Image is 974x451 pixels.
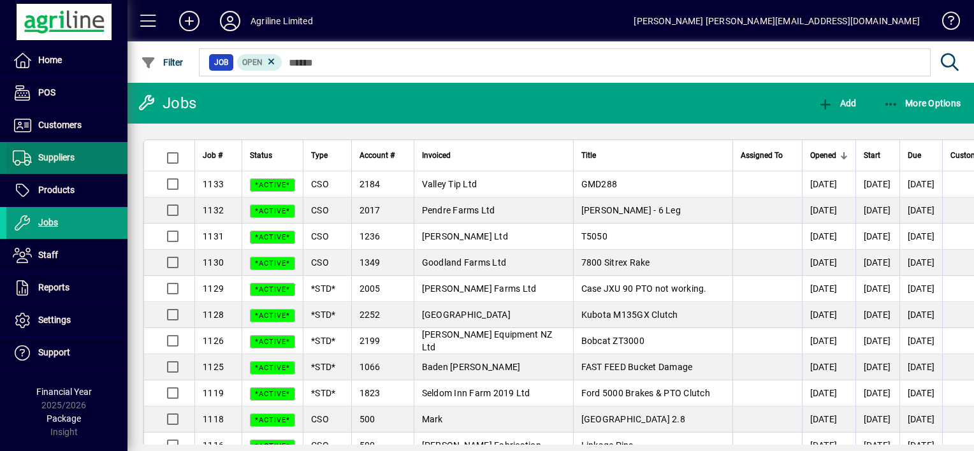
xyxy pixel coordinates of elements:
[360,283,381,294] span: 2005
[802,224,855,250] td: [DATE]
[203,440,224,450] span: 1116
[311,205,329,215] span: CSO
[855,328,899,354] td: [DATE]
[802,276,855,302] td: [DATE]
[38,185,75,195] span: Products
[360,336,381,346] span: 2199
[899,380,943,406] td: [DATE]
[38,120,82,130] span: Customers
[581,362,693,372] span: FAST FEED Bucket Damage
[203,257,224,268] span: 1130
[210,10,251,32] button: Profile
[899,197,943,224] td: [DATE]
[38,55,62,65] span: Home
[422,148,565,162] div: Invoiced
[138,51,187,74] button: Filter
[883,98,961,108] span: More Options
[581,283,707,294] span: Case JXU 90 PTO not working.
[38,217,58,227] span: Jobs
[422,257,507,268] span: Goodland Farms Ltd
[137,93,196,113] div: Jobs
[802,406,855,433] td: [DATE]
[581,440,634,450] span: Linkage Pins
[422,388,530,398] span: Seldom Inn Farm 2019 Ltd
[855,354,899,380] td: [DATE]
[360,362,381,372] span: 1066
[899,354,943,380] td: [DATE]
[933,3,958,44] a: Knowledge Base
[360,440,375,450] span: 500
[422,440,541,450] span: [PERSON_NAME] Fabrication
[360,148,395,162] span: Account #
[242,58,263,67] span: Open
[360,414,375,424] span: 500
[203,310,224,320] span: 1128
[203,205,224,215] span: 1132
[581,388,710,398] span: Ford 5000 Brakes & PTO Clutch
[899,276,943,302] td: [DATE]
[6,45,127,76] a: Home
[360,148,406,162] div: Account #
[203,336,224,346] span: 1126
[360,388,381,398] span: 1823
[422,205,495,215] span: Pendre Farms Ltd
[899,328,943,354] td: [DATE]
[815,92,859,115] button: Add
[250,148,272,162] span: Status
[899,250,943,276] td: [DATE]
[810,148,848,162] div: Opened
[741,148,783,162] span: Assigned To
[802,197,855,224] td: [DATE]
[360,257,381,268] span: 1349
[864,148,880,162] span: Start
[422,310,511,320] span: [GEOGRAPHIC_DATA]
[802,354,855,380] td: [DATE]
[237,54,282,71] mat-chip: Open Status: Open
[38,315,71,325] span: Settings
[6,240,127,271] a: Staff
[203,414,224,424] span: 1118
[311,231,329,241] span: CSO
[6,337,127,369] a: Support
[169,10,210,32] button: Add
[634,11,920,31] div: [PERSON_NAME] [PERSON_NAME][EMAIL_ADDRESS][DOMAIN_NAME]
[422,329,553,352] span: [PERSON_NAME] Equipment NZ Ltd
[311,257,329,268] span: CSO
[214,56,228,69] span: Job
[251,11,313,31] div: Agriline Limited
[864,148,892,162] div: Start
[855,224,899,250] td: [DATE]
[422,179,477,189] span: Valley Tip Ltd
[802,302,855,328] td: [DATE]
[581,231,607,241] span: T5050
[141,57,184,68] span: Filter
[360,310,381,320] span: 2252
[38,347,70,357] span: Support
[802,380,855,406] td: [DATE]
[38,282,69,292] span: Reports
[38,250,58,260] span: Staff
[203,283,224,294] span: 1129
[855,171,899,197] td: [DATE]
[581,179,618,189] span: GMD288
[360,179,381,189] span: 2184
[203,179,224,189] span: 1133
[581,148,596,162] span: Title
[6,175,127,206] a: Products
[47,413,81,424] span: Package
[899,224,943,250] td: [DATE]
[908,148,921,162] span: Due
[855,250,899,276] td: [DATE]
[810,148,836,162] span: Opened
[311,414,329,424] span: CSO
[855,197,899,224] td: [DATE]
[203,362,224,372] span: 1125
[203,388,224,398] span: 1119
[6,272,127,304] a: Reports
[38,87,55,97] span: POS
[802,328,855,354] td: [DATE]
[422,362,521,372] span: Baden [PERSON_NAME]
[203,148,222,162] span: Job #
[855,302,899,328] td: [DATE]
[422,231,508,241] span: [PERSON_NAME] Ltd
